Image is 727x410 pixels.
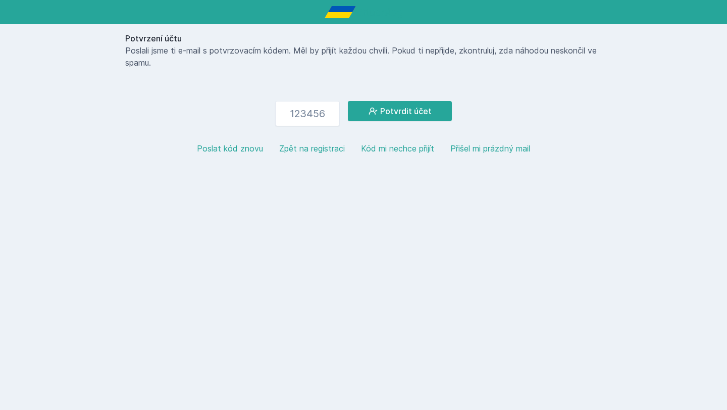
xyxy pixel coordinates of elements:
[275,101,340,126] input: 123456
[348,101,452,121] button: Potvrdit účet
[361,142,434,155] button: Kód mi nechce přijít
[125,32,602,44] h1: Potvrzení účtu
[125,44,602,69] p: Poslali jsme ti e-mail s potvrzovacím kódem. Měl by přijít každou chvíli. Pokud ti nepřijde, zkon...
[197,142,263,155] button: Poslat kód znovu
[450,142,530,155] button: Přišel mi prázdný mail
[279,142,345,155] button: Zpět na registraci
